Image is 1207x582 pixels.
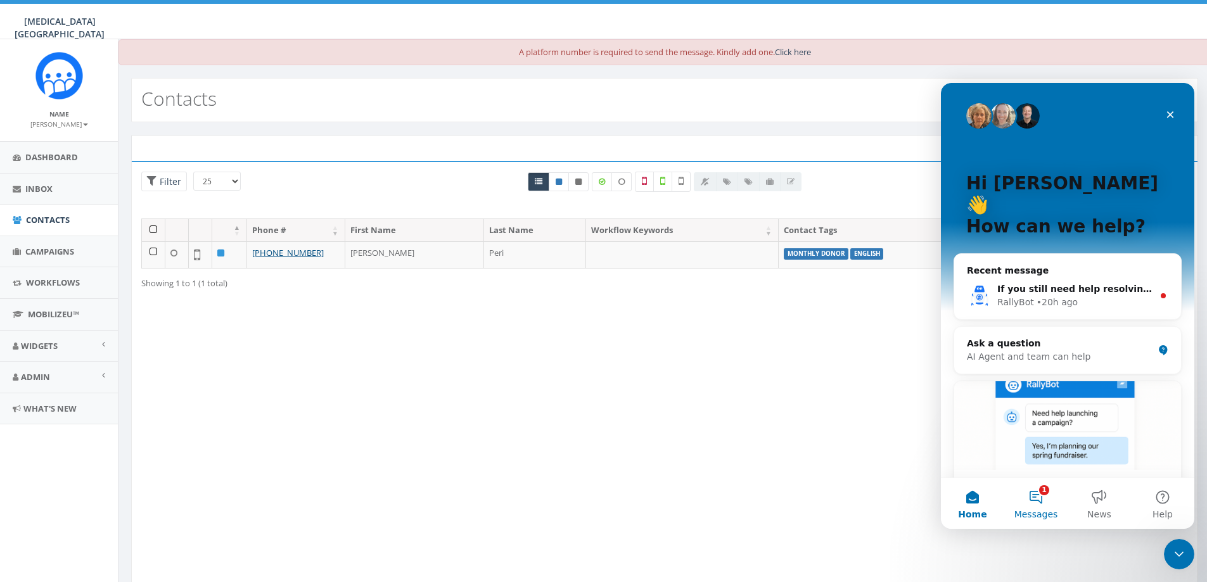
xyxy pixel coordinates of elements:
[13,243,241,291] div: Ask a questionAI Agent and team can help
[49,110,69,118] small: Name
[21,371,50,383] span: Admin
[26,267,212,281] div: AI Agent and team can help
[345,241,484,269] td: [PERSON_NAME]
[26,214,70,225] span: Contacts
[25,183,53,194] span: Inbox
[30,120,88,129] small: [PERSON_NAME]
[850,248,884,260] label: English
[611,172,632,191] label: Data not Enriched
[345,219,484,241] th: First Name
[127,395,190,446] button: News
[528,172,549,191] a: All contacts
[218,20,241,43] div: Close
[146,427,170,436] span: News
[156,175,181,187] span: Filter
[25,246,74,257] span: Campaigns
[73,427,117,436] span: Messages
[941,83,1194,529] iframe: Intercom live chat
[26,254,212,267] div: Ask a question
[653,172,672,192] label: Validated
[549,172,569,191] a: Active
[141,272,566,289] div: Showing 1 to 1 (1 total)
[25,151,78,163] span: Dashboard
[672,172,691,192] label: Not Validated
[141,172,187,191] span: Advance Filter
[26,277,80,288] span: Workflows
[21,340,58,351] span: Widgets
[575,178,582,186] i: This phone number is unsubscribed and has opted-out of all texts.
[35,52,83,99] img: Rally_Corp_Icon.png
[586,219,779,241] th: Workflow Keywords: activate to sort column ascending
[592,172,612,191] label: Data Enriched
[484,241,586,269] td: Peri
[63,395,127,446] button: Messages
[568,172,589,191] a: Opted Out
[635,172,654,192] label: Not a Mobile
[30,118,88,129] a: [PERSON_NAME]
[779,219,987,241] th: Contact Tags
[190,395,253,446] button: Help
[15,15,105,40] span: [MEDICAL_DATA] [GEOGRAPHIC_DATA]
[212,427,232,436] span: Help
[96,213,137,226] div: • 20h ago
[23,403,77,414] span: What's New
[56,201,1025,211] span: If you still need help resolving the Mobilize U access issue, I’m here to assist you further. Wou...
[28,308,79,320] span: MobilizeU™
[1164,539,1194,569] iframe: Intercom live chat
[784,248,848,260] label: Monthly Donor
[556,178,562,186] i: This phone number is subscribed and will receive texts.
[484,219,586,241] th: Last Name
[141,88,217,109] h2: Contacts
[56,213,93,226] div: RallyBot
[247,219,345,241] th: Phone #: activate to sort column ascending
[252,247,324,258] a: [PHONE_NUMBER]
[17,427,46,436] span: Home
[775,46,811,58] a: Click here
